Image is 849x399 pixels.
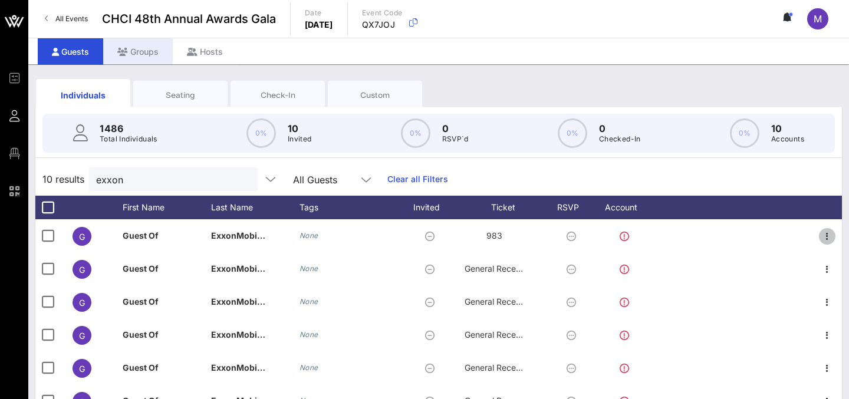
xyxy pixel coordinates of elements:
[387,173,448,186] a: Clear all Filters
[288,121,312,136] p: 10
[79,331,85,341] span: G
[465,263,535,273] span: General Reception
[300,196,400,219] div: Tags
[38,38,103,65] div: Guests
[123,351,182,384] p: Guest Of
[123,285,182,318] p: Guest Of
[100,121,157,136] p: 1486
[814,13,822,25] span: m
[211,285,270,318] p: ExxonMobi…
[400,196,465,219] div: Invited
[173,38,237,65] div: Hosts
[465,196,553,219] div: Ticket
[300,264,318,273] i: None
[293,174,337,185] div: All Guests
[553,196,594,219] div: RSVP
[103,38,173,65] div: Groups
[100,133,157,145] p: Total Individuals
[442,133,469,145] p: RSVP`d
[123,196,211,219] div: First Name
[79,364,85,374] span: G
[486,230,502,240] span: 983
[300,231,318,240] i: None
[465,296,535,306] span: General Reception
[286,167,380,191] div: All Guests
[45,89,121,101] div: Individuals
[239,90,316,101] div: Check-In
[42,172,84,186] span: 10 results
[300,330,318,339] i: None
[123,252,182,285] p: Guest Of
[337,90,413,101] div: Custom
[79,298,85,308] span: G
[599,121,641,136] p: 0
[300,297,318,306] i: None
[771,121,804,136] p: 10
[305,19,333,31] p: [DATE]
[807,8,828,29] div: m
[362,19,403,31] p: QX7JOJ
[79,265,85,275] span: G
[288,133,312,145] p: Invited
[211,351,270,384] p: ExxonMobi…
[79,232,85,242] span: G
[305,7,333,19] p: Date
[55,14,88,23] span: All Events
[123,318,182,351] p: Guest Of
[771,133,804,145] p: Accounts
[362,7,403,19] p: Event Code
[599,133,641,145] p: Checked-In
[465,329,535,339] span: General Reception
[211,196,300,219] div: Last Name
[38,9,95,28] a: All Events
[102,10,276,28] span: CHCI 48th Annual Awards Gala
[211,219,270,252] p: ExxonMobi…
[211,318,270,351] p: ExxonMobi…
[442,121,469,136] p: 0
[211,252,270,285] p: ExxonMobi…
[465,362,535,372] span: General Reception
[300,363,318,372] i: None
[594,196,659,219] div: Account
[123,219,182,252] p: Guest Of
[142,90,219,101] div: Seating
